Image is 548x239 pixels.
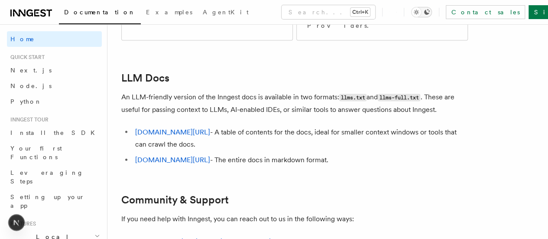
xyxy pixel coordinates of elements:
[121,213,468,225] p: If you need help with Inngest, you can reach out to us in the following ways:
[135,156,210,164] a: [DOMAIN_NAME][URL]
[350,8,370,16] kbd: Ctrl+K
[203,9,249,16] span: AgentKit
[121,194,229,206] a: Community & Support
[59,3,141,24] a: Documentation
[10,193,85,209] span: Setting up your app
[7,62,102,78] a: Next.js
[7,189,102,213] a: Setting up your app
[7,141,102,165] a: Your first Functions
[378,94,420,101] code: llms-full.txt
[10,98,42,105] span: Python
[7,78,102,94] a: Node.js
[10,129,100,136] span: Install the SDK
[7,125,102,141] a: Install the SDK
[10,169,84,185] span: Leveraging Steps
[7,94,102,109] a: Python
[7,165,102,189] a: Leveraging Steps
[133,154,468,166] li: - The entire docs in markdown format.
[339,94,366,101] code: llms.txt
[10,145,62,160] span: Your first Functions
[121,72,169,84] a: LLM Docs
[7,116,49,123] span: Inngest tour
[146,9,192,16] span: Examples
[10,82,52,89] span: Node.js
[141,3,198,23] a: Examples
[135,128,210,136] a: [DOMAIN_NAME][URL]
[10,35,35,43] span: Home
[7,54,45,61] span: Quick start
[133,126,468,151] li: - A table of contents for the docs, ideal for smaller context windows or tools that can crawl the...
[121,91,468,116] p: An LLM-friendly version of the Inngest docs is available in two formats: and . These are useful f...
[64,9,136,16] span: Documentation
[7,31,102,47] a: Home
[10,67,52,74] span: Next.js
[7,220,36,227] span: Features
[282,5,375,19] button: Search...Ctrl+K
[411,7,432,17] button: Toggle dark mode
[446,5,525,19] a: Contact sales
[198,3,254,23] a: AgentKit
